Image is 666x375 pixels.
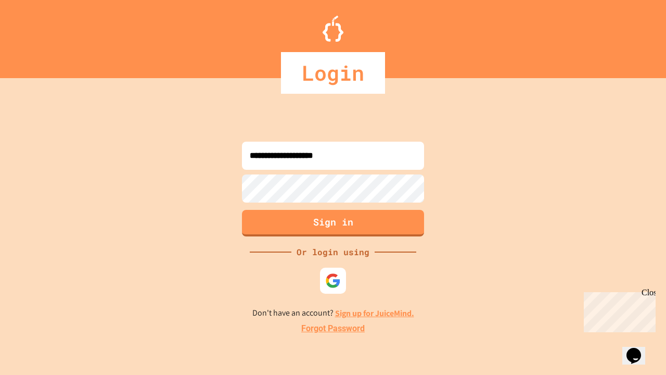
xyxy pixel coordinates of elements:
div: Login [281,52,385,94]
iframe: chat widget [622,333,656,365]
div: Or login using [291,246,375,258]
a: Sign up for JuiceMind. [335,308,414,319]
p: Don't have an account? [252,307,414,320]
button: Sign in [242,210,424,236]
div: Chat with us now!Close [4,4,72,66]
iframe: chat widget [580,288,656,332]
a: Forgot Password [301,322,365,335]
img: google-icon.svg [325,273,341,289]
img: Logo.svg [323,16,343,42]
